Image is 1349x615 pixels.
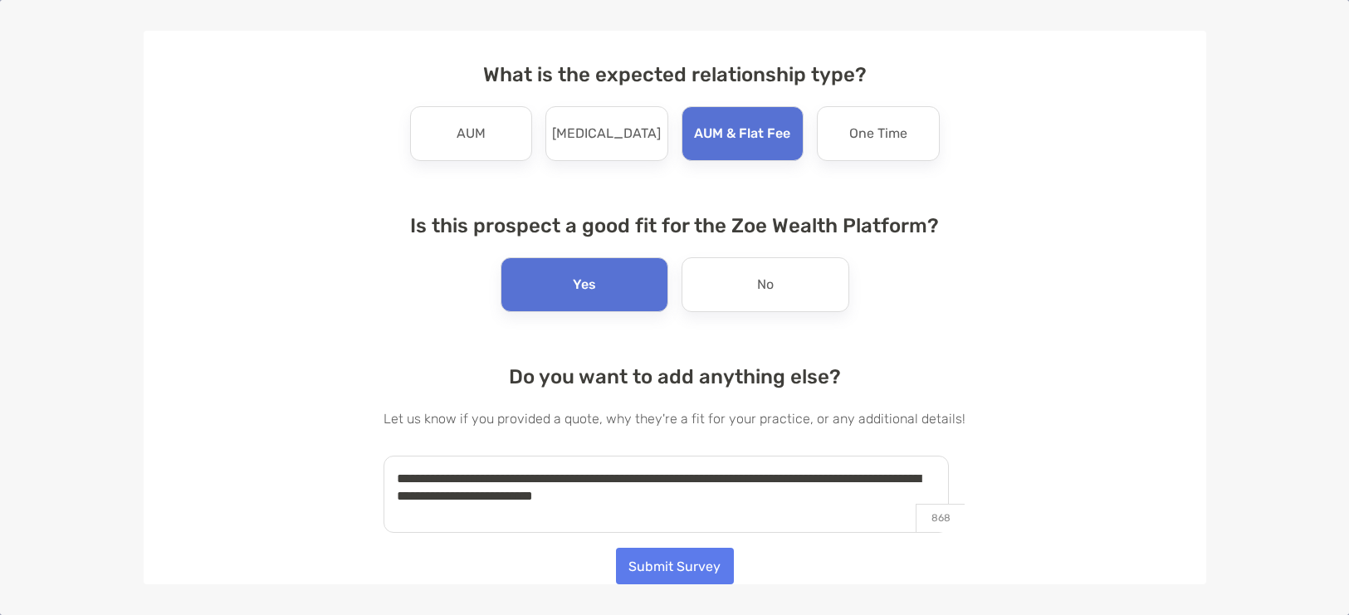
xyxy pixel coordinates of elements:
[849,120,907,147] p: One Time
[384,365,965,388] h4: Do you want to add anything else?
[457,120,486,147] p: AUM
[552,120,661,147] p: [MEDICAL_DATA]
[616,548,734,584] button: Submit Survey
[384,214,965,237] h4: Is this prospect a good fit for the Zoe Wealth Platform?
[384,408,965,429] p: Let us know if you provided a quote, why they're a fit for your practice, or any additional details!
[757,271,774,298] p: No
[916,504,965,532] p: 868
[384,63,965,86] h4: What is the expected relationship type?
[694,120,790,147] p: AUM & Flat Fee
[573,271,596,298] p: Yes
